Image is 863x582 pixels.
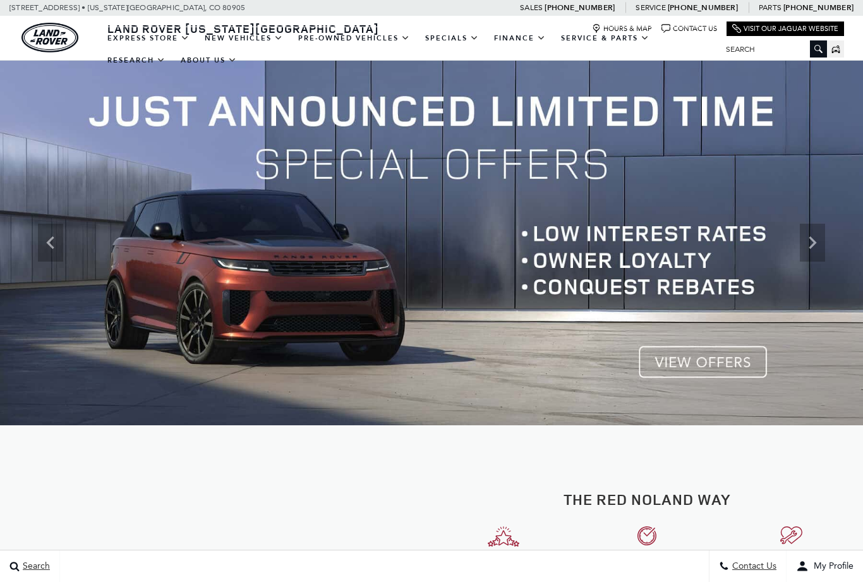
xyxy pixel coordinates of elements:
input: Search [716,42,827,57]
a: Finance [486,27,553,49]
a: Contact Us [661,24,717,33]
a: New Vehicles [197,27,291,49]
h2: The Red Noland Way [441,491,854,507]
span: Search [20,561,50,572]
span: Service [636,3,665,12]
a: [PHONE_NUMBER] [545,3,615,13]
a: Research [100,49,173,71]
a: Hours & Map [592,24,652,33]
span: Land Rover [US_STATE][GEOGRAPHIC_DATA] [107,21,379,36]
span: Contact Us [729,561,776,572]
a: Specials [418,27,486,49]
img: Land Rover [21,23,78,52]
span: My Profile [809,561,854,572]
button: user-profile-menu [787,550,863,582]
a: land-rover [21,23,78,52]
a: Service & Parts [553,27,657,49]
a: Land Rover [US_STATE][GEOGRAPHIC_DATA] [100,21,387,36]
span: Sales [520,3,543,12]
a: Visit Our Jaguar Website [732,24,838,33]
a: About Us [173,49,244,71]
a: EXPRESS STORE [100,27,197,49]
a: [STREET_ADDRESS] • [US_STATE][GEOGRAPHIC_DATA], CO 80905 [9,3,245,12]
a: [PHONE_NUMBER] [783,3,854,13]
span: Parts [759,3,782,12]
a: [PHONE_NUMBER] [668,3,738,13]
a: Pre-Owned Vehicles [291,27,418,49]
nav: Main Navigation [100,27,716,71]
